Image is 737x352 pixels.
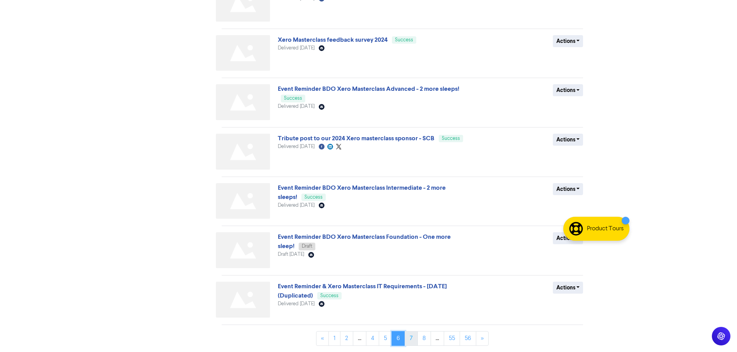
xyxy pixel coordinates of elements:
[278,233,451,250] a: Event Reminder BDO Xero Masterclass Foundation - One more sleep!
[395,37,413,43] span: Success
[476,331,489,346] a: »
[392,331,405,346] a: Page 6 is your current page
[553,282,583,294] button: Actions
[278,46,315,51] span: Delivered [DATE]
[278,85,459,93] a: Event Reminder BDO Xero Masterclass Advanced - 2 more sleeps!
[553,35,583,47] button: Actions
[216,35,270,71] img: Not found
[553,232,583,244] button: Actions
[278,144,315,149] span: Delivered [DATE]
[553,84,583,96] button: Actions
[444,331,460,346] a: Page 55
[405,331,418,346] a: Page 7
[278,203,315,208] span: Delivered [DATE]
[278,301,315,306] span: Delivered [DATE]
[328,331,340,346] a: Page 1
[278,282,447,299] a: Event Reminder & Xero Masterclass IT Requirements - [DATE] (Duplicated)
[698,315,737,352] iframe: Chat Widget
[278,104,315,109] span: Delivered [DATE]
[460,331,476,346] a: Page 56
[316,331,329,346] a: «
[304,195,323,200] span: Success
[442,136,460,141] span: Success
[553,134,583,146] button: Actions
[278,252,304,257] span: Draft [DATE]
[302,244,312,249] span: Draft
[379,331,392,346] a: Page 5
[340,331,353,346] a: Page 2
[216,282,270,318] img: Not found
[320,293,339,298] span: Success
[417,331,431,346] a: Page 8
[553,183,583,195] button: Actions
[216,183,270,219] img: Not found
[278,134,434,142] a: Tribute post to our 2024 Xero masterclass sponsor - SCB
[216,134,270,170] img: Not found
[366,331,379,346] a: Page 4
[278,36,388,44] a: Xero Masterclass feedback survey 2024
[278,184,446,201] a: Event Reminder BDO Xero Masterclass Intermediate - 2 more sleeps!
[216,232,270,268] img: Not found
[284,96,302,101] span: Success
[216,84,270,120] img: Not found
